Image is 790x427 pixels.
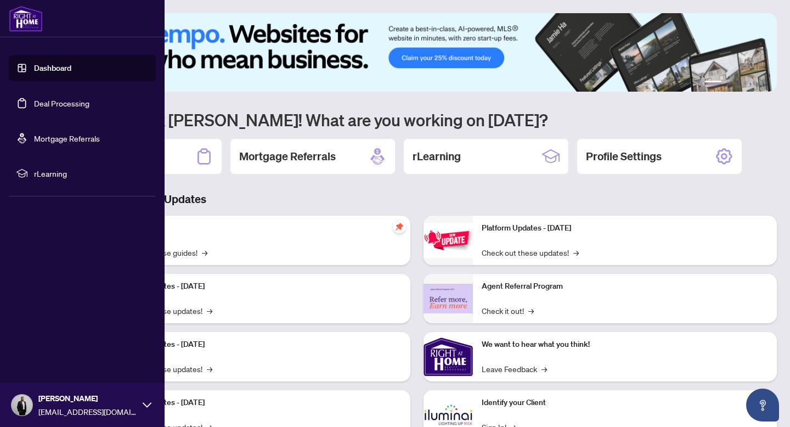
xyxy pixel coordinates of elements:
[482,280,768,293] p: Agent Referral Program
[202,246,207,259] span: →
[744,81,748,85] button: 4
[482,339,768,351] p: We want to hear what you think!
[424,284,473,314] img: Agent Referral Program
[115,339,402,351] p: Platform Updates - [DATE]
[726,81,731,85] button: 2
[207,363,212,375] span: →
[34,63,71,73] a: Dashboard
[482,246,579,259] a: Check out these updates!→
[761,81,766,85] button: 6
[753,81,757,85] button: 5
[541,363,547,375] span: →
[57,13,777,92] img: Slide 0
[34,98,89,108] a: Deal Processing
[586,149,662,164] h2: Profile Settings
[38,392,137,404] span: [PERSON_NAME]
[207,305,212,317] span: →
[34,133,100,143] a: Mortgage Referrals
[482,222,768,234] p: Platform Updates - [DATE]
[424,223,473,257] img: Platform Updates - June 23, 2025
[57,109,777,130] h1: Welcome back [PERSON_NAME]! What are you working on [DATE]?
[393,220,406,233] span: pushpin
[57,192,777,207] h3: Brokerage & Industry Updates
[115,222,402,234] p: Self-Help
[9,5,43,32] img: logo
[735,81,740,85] button: 3
[12,395,32,415] img: Profile Icon
[482,305,534,317] a: Check it out!→
[528,305,534,317] span: →
[482,397,768,409] p: Identify your Client
[413,149,461,164] h2: rLearning
[424,332,473,381] img: We want to hear what you think!
[34,167,148,179] span: rLearning
[38,406,137,418] span: [EMAIL_ADDRESS][DOMAIN_NAME]
[115,280,402,293] p: Platform Updates - [DATE]
[239,149,336,164] h2: Mortgage Referrals
[482,363,547,375] a: Leave Feedback→
[573,246,579,259] span: →
[115,397,402,409] p: Platform Updates - [DATE]
[746,389,779,422] button: Open asap
[704,81,722,85] button: 1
